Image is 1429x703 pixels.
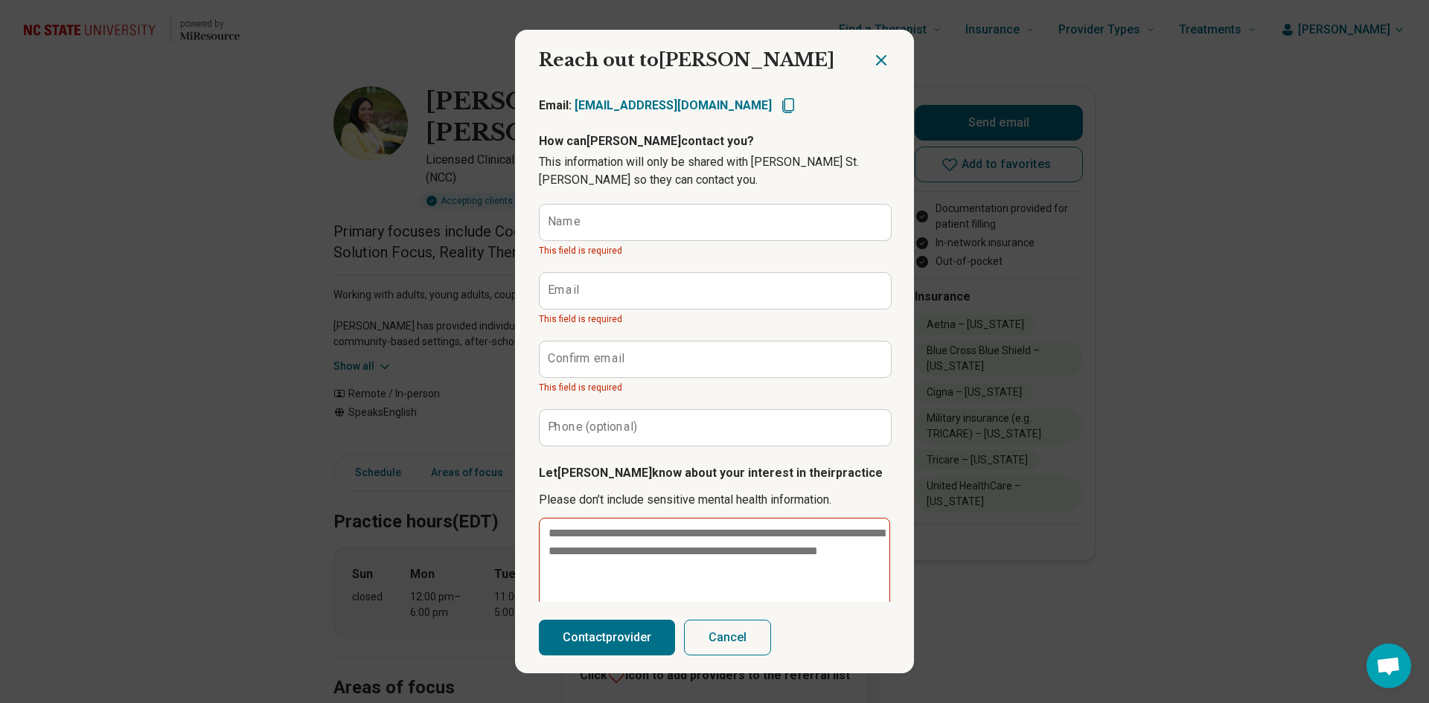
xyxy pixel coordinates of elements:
[539,97,772,115] p: Email:
[548,284,579,296] label: Email
[539,312,890,326] span: This field is required
[539,49,834,71] span: Reach out to [PERSON_NAME]
[548,216,581,228] label: Name
[548,421,638,433] label: Phone (optional)
[539,132,890,150] p: How can [PERSON_NAME] contact you?
[539,153,890,189] p: This information will only be shared with [PERSON_NAME] St. [PERSON_NAME] so they can contact you.
[539,620,675,655] button: Contactprovider
[548,353,624,365] label: Confirm email
[539,491,890,509] p: Please don’t include sensitive mental health information.
[539,464,890,482] p: Let [PERSON_NAME] know about your interest in their practice
[539,244,890,257] span: This field is required
[779,97,797,115] button: Copy email
[872,51,890,69] button: Close dialog
[575,98,772,112] a: [EMAIL_ADDRESS][DOMAIN_NAME]
[539,381,890,394] span: This field is required
[684,620,771,655] button: Cancel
